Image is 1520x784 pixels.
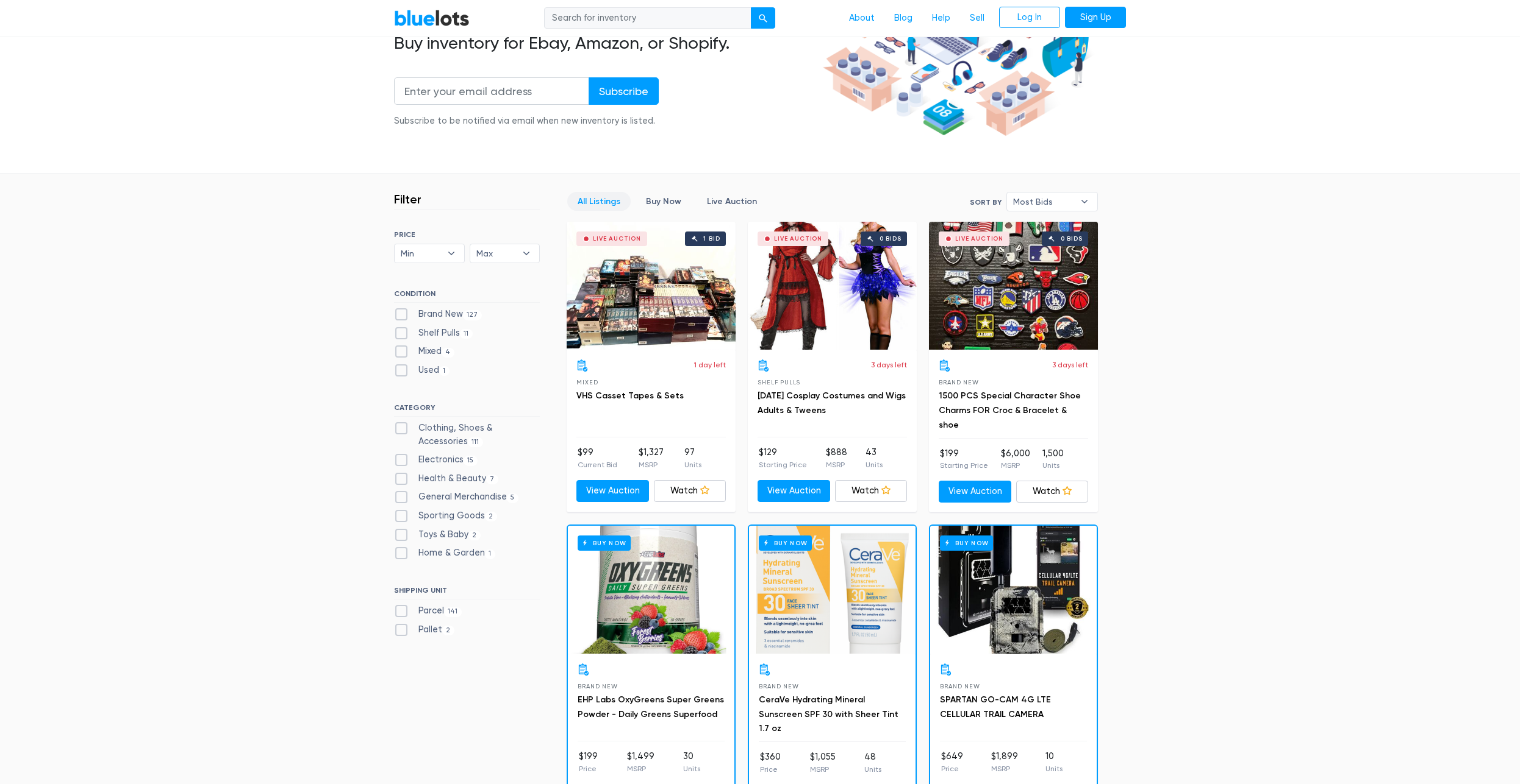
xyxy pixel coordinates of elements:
span: Most Bids [1013,192,1074,211]
label: Electronics [394,453,478,467]
input: Subscribe [589,77,659,105]
span: 4 [442,348,454,358]
a: View Auction [939,481,1011,503]
p: MSRP [627,763,654,774]
p: Starting Price [940,460,988,471]
li: $129 [759,446,807,470]
a: [DATE] Cosplay Costumes and Wigs Adults & Tweens [758,390,906,415]
li: $1,499 [627,750,654,774]
h6: PRICE [394,230,540,239]
h6: CATEGORY [394,403,540,417]
li: $199 [579,750,598,774]
span: Max [476,244,517,263]
span: Shelf Pulls [758,379,800,386]
h6: Buy Now [940,535,993,551]
p: 3 days left [871,359,907,370]
a: Live Auction 1 bid [567,222,736,350]
span: 2 [485,512,497,521]
label: Brand New [394,308,482,321]
b: ▾ [1072,192,1097,211]
span: 111 [468,437,483,447]
a: Live Auction [697,192,767,211]
label: Pallet [394,623,454,637]
li: $1,327 [639,446,664,470]
a: Buy Now [568,526,734,654]
a: View Auction [576,480,649,502]
p: Price [941,763,963,774]
a: BlueLots [394,9,470,27]
li: $1,899 [991,750,1018,774]
li: $649 [941,750,963,774]
a: VHS Casset Tapes & Sets [576,390,684,401]
li: $99 [578,446,617,470]
div: 1 bid [703,236,720,242]
div: Live Auction [955,236,1003,242]
span: Brand New [939,379,978,386]
span: 2 [442,626,454,635]
a: Buy Now [930,526,1097,654]
a: Sign Up [1065,7,1126,29]
h6: Buy Now [578,535,631,551]
p: 3 days left [1052,359,1088,370]
span: 15 [464,456,478,465]
li: $6,000 [1001,447,1030,471]
label: Home & Garden [394,546,495,560]
a: Help [922,7,960,30]
a: 1500 PCS Special Character Shoe Charms FOR Croc & Bracelet & shoe [939,390,1081,430]
p: Units [864,764,881,775]
a: All Listings [567,192,631,211]
p: MSRP [826,459,847,470]
span: Brand New [578,683,617,690]
label: Sort By [970,197,1002,208]
a: SPARTAN GO-CAM 4G LTE CELLULAR TRAIL CAMERA [940,694,1051,719]
input: Enter your email address [394,77,589,105]
h2: Buy inventory for Ebay, Amazon, or Shopify. [394,33,819,54]
input: Search for inventory [544,7,751,29]
a: Watch [654,480,726,502]
div: Subscribe to be notified via email when new inventory is listed. [394,115,659,128]
span: 2 [468,531,481,540]
b: ▾ [439,244,464,263]
a: Sell [960,7,994,30]
p: MSRP [639,459,664,470]
span: 141 [444,607,462,617]
li: $1,055 [810,750,836,775]
p: Units [1042,460,1064,471]
label: Health & Beauty [394,472,498,486]
h3: Filter [394,192,421,207]
label: General Merchandise [394,490,518,504]
span: Mixed [576,379,598,386]
a: Watch [835,480,908,502]
li: $888 [826,446,847,470]
p: Price [760,764,781,775]
a: Log In [999,7,1060,29]
p: MSRP [991,763,1018,774]
div: Live Auction [593,236,641,242]
span: Min [401,244,441,263]
a: Watch [1016,481,1089,503]
span: 127 [463,310,482,320]
li: 43 [866,446,883,470]
span: 1 [439,366,450,376]
label: Clothing, Shoes & Accessories [394,422,540,448]
p: MSRP [1001,460,1030,471]
p: Units [866,459,883,470]
label: Mixed [394,345,454,358]
div: Live Auction [774,236,822,242]
li: 1,500 [1042,447,1064,471]
span: Brand New [759,683,798,690]
a: CeraVe Hydrating Mineral Sunscreen SPF 30 with Sheer Tint 1.7 oz [759,694,898,734]
span: 1 [485,549,495,559]
p: Current Bid [578,459,617,470]
p: Units [1045,763,1063,774]
li: 30 [683,750,700,774]
li: 97 [684,446,701,470]
a: EHP Labs OxyGreens Super Greens Powder - Daily Greens Superfood [578,694,724,719]
a: Live Auction 0 bids [929,222,1098,350]
h6: SHIPPING UNIT [394,586,540,599]
li: $360 [760,750,781,775]
label: Parcel [394,604,462,618]
label: Toys & Baby [394,528,481,542]
span: 5 [507,493,518,503]
p: MSRP [810,764,836,775]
